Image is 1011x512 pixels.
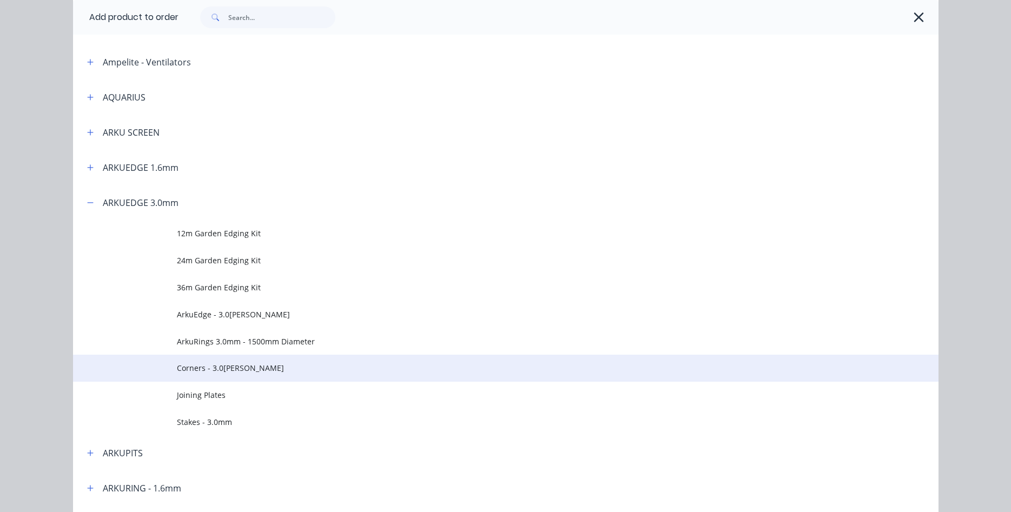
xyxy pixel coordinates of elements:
div: ARKUEDGE 1.6mm [103,161,179,174]
div: ARKURING - 1.6mm [103,482,181,495]
div: Ampelite - Ventilators [103,56,191,69]
span: Joining Plates [177,389,786,401]
div: AQUARIUS [103,91,146,104]
span: Stakes - 3.0mm [177,416,786,428]
span: 36m Garden Edging Kit [177,282,786,293]
input: Search... [228,6,335,28]
div: ARKU SCREEN [103,126,160,139]
span: Corners - 3.0[PERSON_NAME] [177,362,786,374]
div: ARKUEDGE 3.0mm [103,196,179,209]
span: 24m Garden Edging Kit [177,255,786,266]
div: ARKUPITS [103,447,143,460]
span: 12m Garden Edging Kit [177,228,786,239]
span: ArkuEdge - 3.0[PERSON_NAME] [177,309,786,320]
span: ArkuRings 3.0mm - 1500mm Diameter [177,336,786,347]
